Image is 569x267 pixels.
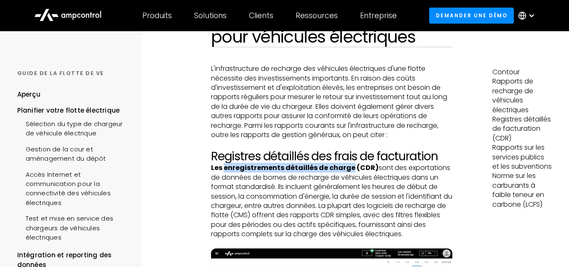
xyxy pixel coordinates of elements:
a: Gestion de la cour et aménagement du dépôt [17,140,131,166]
font: Entreprise [360,11,397,21]
a: Demander une démo [429,8,514,23]
font: Contour [492,67,520,77]
a: Sélection du type de chargeur de véhicule électrique [17,115,131,140]
font: Ressources [296,11,338,21]
font: Rapports de recharge de véhicules électriques [492,76,533,114]
div: Clients [249,11,273,20]
font: des exportations de données de bornes de recharge de véhicules électriques dans un format standar... [211,163,452,239]
font: Test et mise en service des chargeurs de véhicules électriques [26,214,113,242]
font: L'infrastructure de recharge des véhicules électriques d'une flotte nécessite des investissements... [211,64,447,140]
div: Entreprise [360,11,397,20]
font: Demander une démo [436,12,508,19]
font: Gestion de la cour et aménagement du dépôt [26,145,106,163]
font: Accès Internet et communication pour la connectivité des véhicules électriques [26,170,111,207]
font: Solutions [194,11,227,21]
a: Test et mise en service des chargeurs de véhicules électriques [17,210,131,244]
font: Registres détaillés des frais de facturation [211,148,438,165]
font: GUIDE DE LA FLOTTE DE VE [17,69,104,77]
font: Norme sur les carburants à faible teneur en carbone (LCFS) [492,171,544,209]
div: Produits [142,11,172,20]
a: Aperçu [17,90,40,105]
font: Registres détaillés de facturation (CDR) [492,114,551,143]
a: Accès Internet et communication pour la connectivité des véhicules électriques [17,166,131,210]
font: Clients [249,11,273,21]
div: Ressources [296,11,338,20]
font: Planifier votre flotte électrique [17,106,120,115]
font: Produits [142,11,172,21]
font: Les enregistrements détaillés de charge (CDR) [211,163,379,173]
div: Solutions [194,11,227,20]
font: Rapports sur les services publics et les subventions [492,143,552,171]
font: Aperçu [17,90,40,99]
font: Sélection du type de chargeur de véhicule électrique [26,119,123,138]
font: sont [379,163,393,173]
